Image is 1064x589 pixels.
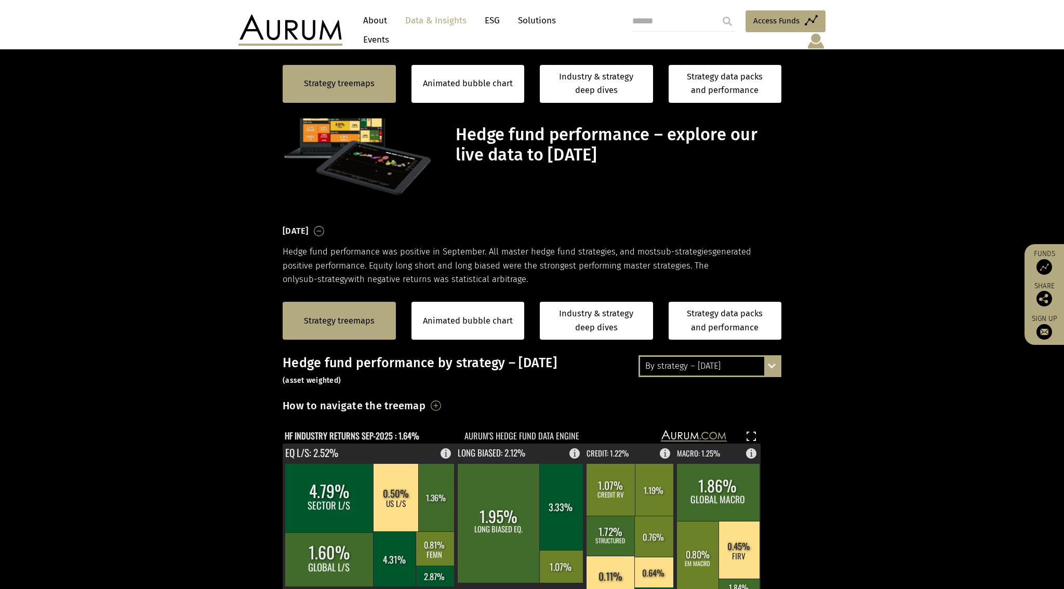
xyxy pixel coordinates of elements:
[640,357,780,376] div: By strategy – [DATE]
[1030,249,1059,275] a: Funds
[753,15,800,27] span: Access Funds
[283,245,781,286] p: Hedge fund performance was positive in September. All master hedge fund strategies, and most gene...
[746,10,826,32] a: Access Funds
[1036,324,1052,340] img: Sign up to our newsletter
[299,274,348,284] span: sub-strategy
[1036,291,1052,306] img: Share this post
[358,11,392,30] a: About
[358,30,389,49] a: Events
[806,32,826,50] img: account-icon.svg
[304,314,375,328] a: Strategy treemaps
[400,11,472,30] a: Data & Insights
[1030,314,1059,340] a: Sign up
[456,125,779,165] h1: Hedge fund performance – explore our live data to [DATE]
[283,355,781,386] h3: Hedge fund performance by strategy – [DATE]
[480,11,505,30] a: ESG
[238,15,342,46] img: Aurum
[717,11,738,32] input: Submit
[283,223,309,239] h3: [DATE]
[283,397,425,414] h3: How to navigate the treemap
[423,314,513,328] a: Animated bubble chart
[1036,259,1052,275] img: Access Funds
[304,77,375,90] a: Strategy treemaps
[513,11,561,30] a: Solutions
[283,376,341,385] small: (asset weighted)
[669,65,782,103] a: Strategy data packs and performance
[657,247,712,257] span: sub-strategies
[540,65,653,103] a: Industry & strategy deep dives
[540,302,653,340] a: Industry & strategy deep dives
[423,77,513,90] a: Animated bubble chart
[669,302,782,340] a: Strategy data packs and performance
[1030,283,1059,306] div: Share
